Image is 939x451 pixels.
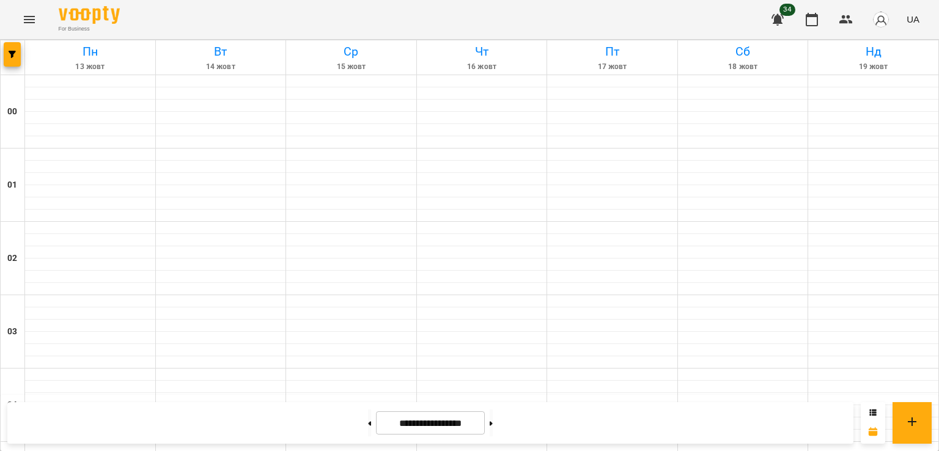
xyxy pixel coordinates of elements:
[288,61,414,73] h6: 15 жовт
[810,42,937,61] h6: Нд
[7,178,17,192] h6: 01
[7,252,17,265] h6: 02
[7,105,17,119] h6: 00
[680,42,806,61] h6: Сб
[419,61,545,73] h6: 16 жовт
[7,325,17,339] h6: 03
[15,5,44,34] button: Menu
[902,8,924,31] button: UA
[59,6,120,24] img: Voopty Logo
[288,42,414,61] h6: Ср
[158,61,284,73] h6: 14 жовт
[549,61,676,73] h6: 17 жовт
[680,61,806,73] h6: 18 жовт
[810,61,937,73] h6: 19 жовт
[27,61,153,73] h6: 13 жовт
[779,4,795,16] span: 34
[59,25,120,33] span: For Business
[158,42,284,61] h6: Вт
[549,42,676,61] h6: Пт
[27,42,153,61] h6: Пн
[872,11,889,28] img: avatar_s.png
[419,42,545,61] h6: Чт
[907,13,919,26] span: UA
